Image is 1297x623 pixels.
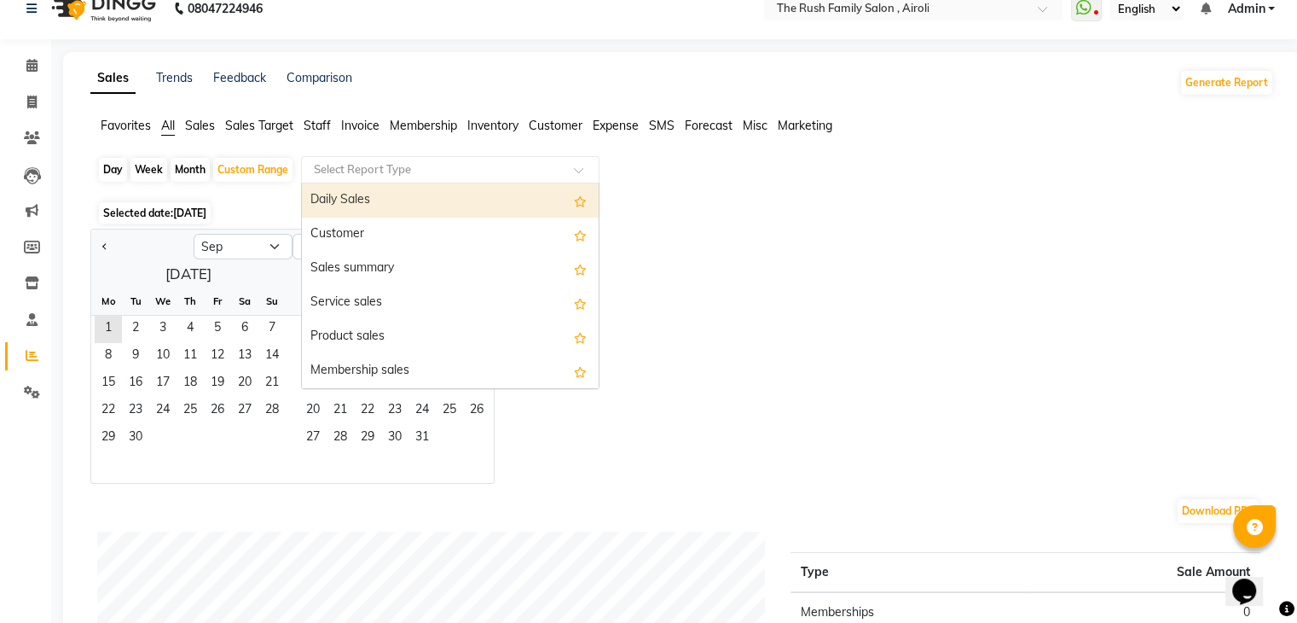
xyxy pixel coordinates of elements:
[156,70,193,85] a: Trends
[231,398,258,425] span: 27
[95,398,122,425] div: Monday, September 22, 2025
[778,118,832,133] span: Marketing
[149,398,177,425] div: Wednesday, September 24, 2025
[231,316,258,343] div: Saturday, September 6, 2025
[177,370,204,398] span: 18
[299,370,327,398] div: Monday, October 13, 2025
[122,343,149,370] span: 9
[408,398,436,425] span: 24
[381,398,408,425] div: Thursday, October 23, 2025
[194,234,292,259] select: Select month
[130,158,167,182] div: Week
[299,398,327,425] span: 20
[1178,499,1259,523] button: Download PDF
[302,286,599,320] div: Service sales
[122,398,149,425] div: Tuesday, September 23, 2025
[258,288,286,315] div: Su
[574,259,587,279] span: Add this report to Favorites List
[354,398,381,425] span: 22
[177,398,204,425] div: Thursday, September 25, 2025
[299,343,327,370] span: 6
[95,316,122,343] div: Monday, September 1, 2025
[381,425,408,452] span: 30
[225,118,293,133] span: Sales Target
[302,252,599,286] div: Sales summary
[204,398,231,425] div: Friday, September 26, 2025
[99,202,211,224] span: Selected date:
[177,288,204,315] div: Th
[354,398,381,425] div: Wednesday, October 22, 2025
[204,343,231,370] span: 12
[98,233,112,260] button: Previous month
[685,118,732,133] span: Forecast
[231,398,258,425] div: Saturday, September 27, 2025
[173,207,206,219] span: [DATE]
[302,354,599,388] div: Membership sales
[463,398,490,425] span: 26
[101,118,151,133] span: Favorites
[149,288,177,315] div: We
[231,343,258,370] div: Saturday, September 13, 2025
[122,288,149,315] div: Tu
[149,370,177,398] div: Wednesday, September 17, 2025
[299,370,327,398] span: 13
[95,425,122,452] span: 29
[149,398,177,425] span: 24
[258,398,286,425] span: 28
[743,118,767,133] span: Misc
[231,343,258,370] span: 13
[204,288,231,315] div: Fr
[99,158,127,182] div: Day
[574,293,587,313] span: Add this report to Favorites List
[122,343,149,370] div: Tuesday, September 9, 2025
[177,343,204,370] span: 11
[574,327,587,347] span: Add this report to Favorites List
[149,316,177,343] span: 3
[149,343,177,370] span: 10
[177,398,204,425] span: 25
[302,183,599,218] div: Daily Sales
[177,370,204,398] div: Thursday, September 18, 2025
[258,370,286,398] span: 21
[299,425,327,452] div: Monday, October 27, 2025
[122,316,149,343] span: 2
[95,398,122,425] span: 22
[408,425,436,452] div: Friday, October 31, 2025
[95,316,122,343] span: 1
[161,118,175,133] span: All
[149,316,177,343] div: Wednesday, September 3, 2025
[95,288,122,315] div: Mo
[327,425,354,452] span: 28
[1026,553,1260,593] th: Sale Amount
[390,118,457,133] span: Membership
[467,118,518,133] span: Inventory
[122,370,149,398] div: Tuesday, September 16, 2025
[258,316,286,343] span: 7
[231,370,258,398] div: Saturday, September 20, 2025
[204,316,231,343] div: Friday, September 5, 2025
[299,343,327,370] div: Monday, October 6, 2025
[327,398,354,425] span: 21
[529,118,582,133] span: Customer
[95,343,122,370] div: Monday, September 8, 2025
[258,343,286,370] div: Sunday, September 14, 2025
[90,63,136,94] a: Sales
[292,234,391,259] select: Select year
[171,158,210,182] div: Month
[95,370,122,398] div: Monday, September 15, 2025
[354,425,381,452] div: Wednesday, October 29, 2025
[185,118,215,133] span: Sales
[122,398,149,425] span: 23
[95,425,122,452] div: Monday, September 29, 2025
[213,158,292,182] div: Custom Range
[354,425,381,452] span: 29
[231,288,258,315] div: Sa
[258,398,286,425] div: Sunday, September 28, 2025
[122,370,149,398] span: 16
[231,316,258,343] span: 6
[95,343,122,370] span: 8
[204,370,231,398] span: 19
[408,425,436,452] span: 31
[287,70,352,85] a: Comparison
[381,425,408,452] div: Thursday, October 30, 2025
